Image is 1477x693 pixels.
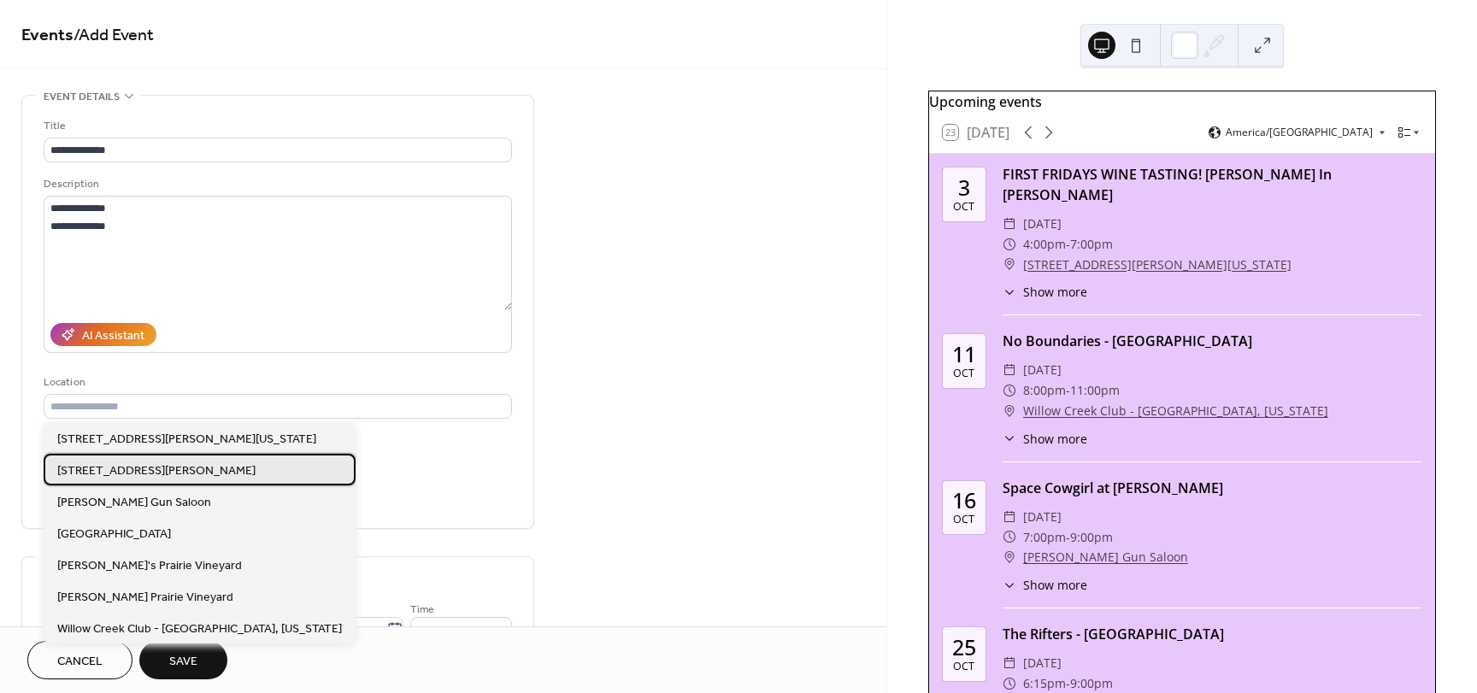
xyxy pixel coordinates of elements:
span: [PERSON_NAME]'s Prairie Vineyard [57,557,242,575]
div: ​ [1003,401,1016,421]
div: Space Cowgirl at [PERSON_NAME] [1003,478,1421,498]
div: ​ [1003,234,1016,255]
a: [PERSON_NAME] Gun Saloon [1023,547,1188,567]
span: Willow Creek Club - [GEOGRAPHIC_DATA], [US_STATE] [57,620,342,638]
div: 11 [952,344,976,365]
span: 11:00pm [1070,380,1120,401]
div: ​ [1003,527,1016,548]
span: 7:00pm [1070,234,1113,255]
button: ​Show more [1003,283,1087,301]
div: No Boundaries - [GEOGRAPHIC_DATA] [1003,331,1421,351]
button: Save [139,641,227,679]
button: AI Assistant [50,323,156,346]
span: Event details [44,88,120,106]
span: [DATE] [1023,653,1062,673]
div: AI Assistant [82,327,144,345]
span: 9:00pm [1070,527,1113,548]
a: [STREET_ADDRESS][PERSON_NAME][US_STATE] [1023,255,1292,275]
div: Oct [953,661,974,672]
div: Location [44,373,509,391]
div: Description [44,175,509,193]
div: Title [44,117,509,135]
a: Willow Creek Club - [GEOGRAPHIC_DATA], [US_STATE] [1023,401,1328,421]
a: Events [21,19,74,52]
span: [DATE] [1023,214,1062,234]
div: Oct [953,368,974,379]
span: Show more [1023,430,1087,448]
span: / Add Event [74,19,154,52]
span: 4:00pm [1023,234,1066,255]
span: [PERSON_NAME] Prairie Vineyard [57,589,233,607]
div: Oct [953,514,974,526]
div: Upcoming events [929,91,1435,112]
div: 25 [952,637,976,658]
span: 7:00pm [1023,527,1066,548]
div: 3 [958,177,970,198]
button: ​Show more [1003,430,1087,448]
span: Show more [1023,576,1087,594]
span: [PERSON_NAME] Gun Saloon [57,494,211,512]
div: 16 [952,490,976,511]
div: ​ [1003,547,1016,567]
div: ​ [1003,576,1016,594]
div: ​ [1003,255,1016,275]
div: ​ [1003,380,1016,401]
div: The Rifters - [GEOGRAPHIC_DATA] [1003,624,1421,644]
div: ​ [1003,507,1016,527]
div: ​ [1003,283,1016,301]
span: Cancel [57,653,103,671]
span: - [1066,527,1070,548]
div: ​ [1003,360,1016,380]
span: - [1066,380,1070,401]
div: FIRST FRIDAYS WINE TASTING! [PERSON_NAME] In [PERSON_NAME] [1003,164,1421,205]
span: [STREET_ADDRESS][PERSON_NAME][US_STATE] [57,431,316,449]
span: [DATE] [1023,507,1062,527]
span: Time [410,601,434,619]
span: Show more [1023,283,1087,301]
div: ​ [1003,653,1016,673]
span: 8:00pm [1023,380,1066,401]
span: - [1066,234,1070,255]
span: [STREET_ADDRESS][PERSON_NAME] [57,462,256,480]
span: Save [169,653,197,671]
span: America/[GEOGRAPHIC_DATA] [1226,127,1373,138]
div: ​ [1003,430,1016,448]
button: ​Show more [1003,576,1087,594]
span: [GEOGRAPHIC_DATA] [57,526,171,543]
div: Oct [953,202,974,213]
span: [DATE] [1023,360,1062,380]
div: ​ [1003,214,1016,234]
button: Cancel [27,641,132,679]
